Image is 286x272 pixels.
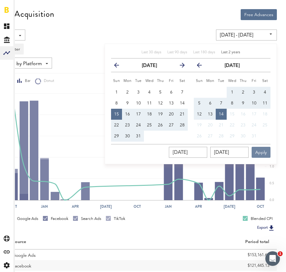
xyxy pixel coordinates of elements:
span: 14 [180,101,185,105]
iframe: Intercom live chat [265,251,280,266]
span: 3 [137,90,140,94]
button: 8 [227,98,238,109]
button: 31 [133,131,144,142]
span: 25 [263,123,267,127]
button: 5 [155,87,166,98]
button: 16 [238,109,249,120]
button: 2 [238,87,249,98]
button: 9 [122,98,133,109]
button: 15 [111,109,122,120]
span: 9 [242,101,244,105]
button: 6 [205,98,216,109]
button: 4 [144,87,155,98]
span: Last 180 days [193,51,215,54]
span: 9 [126,101,129,105]
button: 26 [194,131,205,142]
a: Cohorts [15,60,21,73]
input: __/__/____ [169,147,207,158]
button: 6 [166,87,177,98]
button: 15 [227,109,238,120]
text: Jan [41,204,48,209]
a: Custom Reports [15,73,21,87]
span: 1 [278,251,283,256]
button: Export [255,224,277,232]
div: Source [12,239,26,245]
span: 11 [263,101,267,105]
text: Apr [71,204,79,209]
button: 19 [155,109,166,120]
small: Saturday [262,79,268,83]
small: Friday [169,79,174,83]
div: TikTok [106,216,125,221]
button: 27 [205,131,216,142]
span: 2 [126,90,129,94]
span: 27 [169,123,174,127]
span: 28 [180,123,185,127]
span: Last 2 years [221,51,240,54]
button: 1 [227,87,238,98]
a: Monetization [15,19,21,33]
button: 3 [133,87,144,98]
span: 10 [252,101,256,105]
div: $153,161.68 [145,250,269,260]
span: 6 [209,101,211,105]
strong: [DATE] [142,63,157,68]
button: 28 [216,131,227,142]
button: 8 [111,98,122,109]
small: Sunday [196,79,203,83]
button: 9 [238,98,249,109]
span: 14 [219,112,224,116]
span: 18 [147,112,152,116]
text: Oct [257,204,264,209]
button: 20 [205,120,216,131]
span: Google Ads [12,249,36,260]
span: 24 [136,123,141,127]
small: Sunday [113,79,120,83]
span: 30 [125,134,130,138]
span: 21 [219,123,224,127]
button: 11 [144,98,155,109]
small: Tuesday [135,79,142,83]
button: Apply [252,147,270,158]
span: 10 [136,101,141,105]
span: 5 [159,90,162,94]
button: 29 [111,131,122,142]
button: 12 [155,98,166,109]
button: 13 [205,109,216,120]
span: 22 [114,123,119,127]
button: 23 [238,120,249,131]
button: 1 [111,87,122,98]
span: 12 [158,101,163,105]
div: Search Ads [73,216,101,221]
span: 5 [198,101,201,105]
span: 13 [169,101,174,105]
span: 18 [263,112,267,116]
button: 18 [260,109,270,120]
span: 23 [241,123,246,127]
small: Wednesday [145,79,154,83]
text: 0.0 [270,199,274,202]
button: 30 [238,131,249,142]
text: Apr [195,204,202,209]
button: 30 [122,131,133,142]
span: 13 [208,112,213,116]
button: 14 [177,98,188,109]
text: Jan [165,204,172,209]
button: 31 [249,131,260,142]
small: Wednesday [228,79,236,83]
button: 22 [111,120,122,131]
span: 30 [241,134,246,138]
button: 19 [194,120,205,131]
div: $121,445.13 [145,261,269,270]
small: Thursday [240,79,247,83]
button: 29 [227,131,238,142]
input: __/__/____ [210,147,249,158]
button: 27 [166,120,177,131]
span: 4 [264,90,266,94]
button: 25 [260,120,270,131]
button: 17 [133,109,144,120]
span: 26 [158,123,163,127]
strong: [DATE] [225,63,240,68]
button: 10 [249,98,260,109]
button: 7 [177,87,188,98]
